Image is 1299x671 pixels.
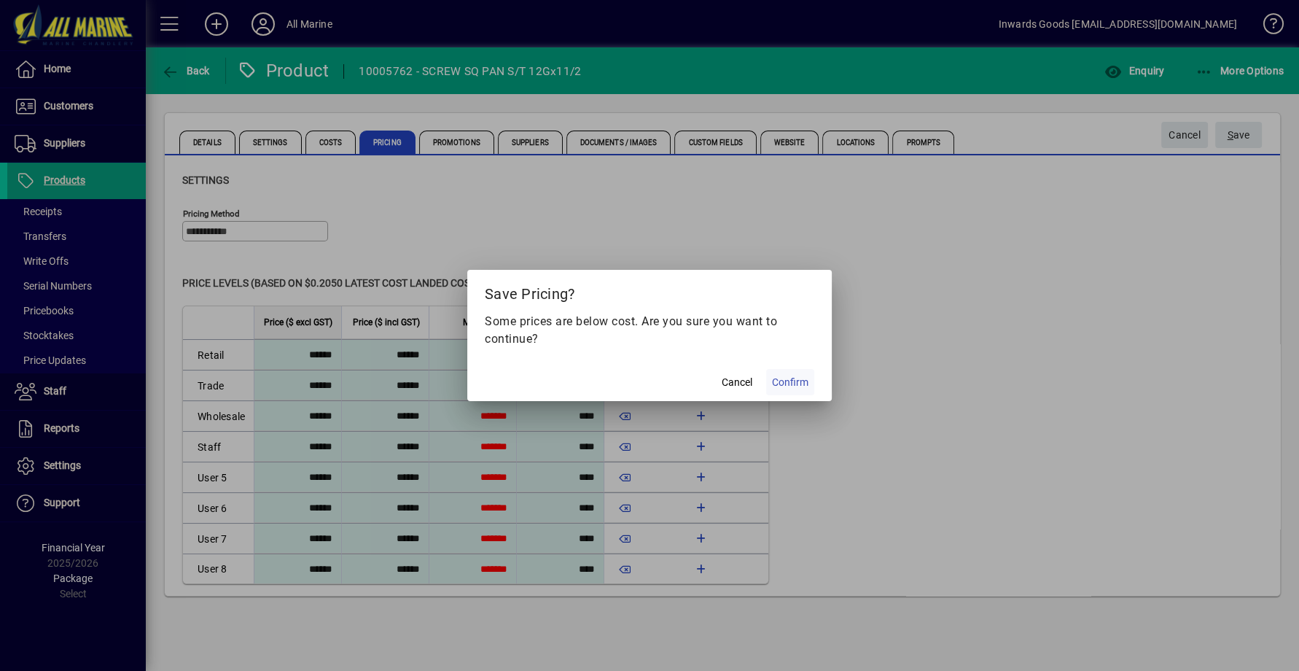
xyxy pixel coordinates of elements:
[485,313,814,348] p: Some prices are below cost. Are you sure you want to continue?
[722,375,752,390] span: Cancel
[772,375,808,390] span: Confirm
[467,270,832,312] h2: Save Pricing?
[766,369,814,395] button: Confirm
[714,369,760,395] button: Cancel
